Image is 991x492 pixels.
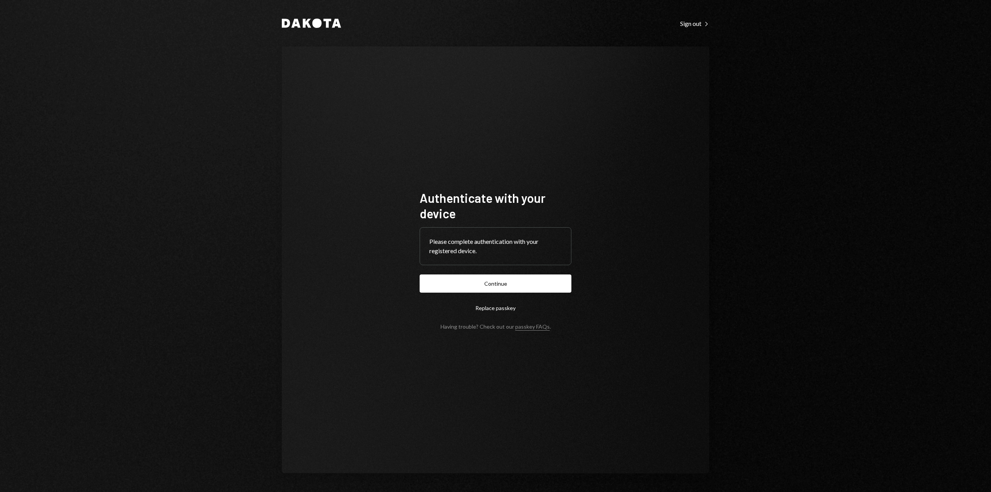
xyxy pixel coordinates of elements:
div: Having trouble? Check out our . [441,323,551,330]
a: passkey FAQs [515,323,550,331]
div: Please complete authentication with your registered device. [429,237,562,255]
h1: Authenticate with your device [420,190,571,221]
a: Sign out [680,19,709,27]
button: Replace passkey [420,299,571,317]
button: Continue [420,274,571,293]
div: Sign out [680,20,709,27]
